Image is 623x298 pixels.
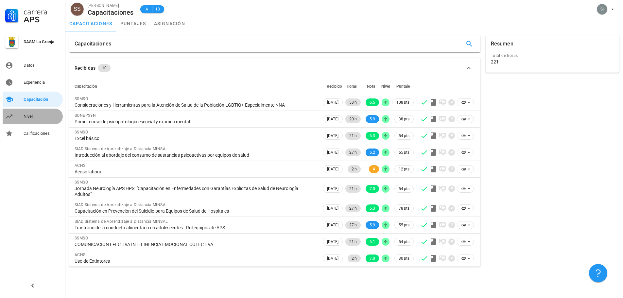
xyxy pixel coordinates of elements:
[597,4,607,14] div: avatar
[344,79,362,94] th: Horas
[75,119,316,125] div: Primer curso de psicopatología esencial y examen mental
[399,205,409,212] span: 78 pts
[24,131,60,136] div: Calificaciones
[69,58,480,79] button: Recibidas 10
[370,254,375,262] span: 7.0
[399,238,409,245] span: 54 pts
[75,225,316,231] div: Trastorno de la conducta alimentaria en adolescentes - Rol equipos de APS
[24,97,60,102] div: Capacitación
[75,219,167,224] span: SIAD Sistema de Aprendizaje a Distancia MINSAL
[347,84,357,89] span: Horas
[75,258,316,264] div: Uso de Extintores
[370,98,375,106] span: 6.5
[491,59,499,65] div: 221
[71,3,84,16] div: avatar
[75,241,316,247] div: COMUNICACIÓN EFECTIVA INTELIGENCIA EMOCIONAL COLECTIVA
[65,16,116,31] a: capacitaciones
[75,113,96,118] span: SONEPSYN
[75,185,316,197] div: Jornada Neurología APS HPS: "Capacitación en Enfermedades con Garantías Explícitas de Salud de Ne...
[88,2,134,9] div: [PERSON_NAME]
[399,222,409,228] span: 55 pts
[327,115,338,123] span: [DATE]
[75,202,167,207] span: SIAD Sistema de Aprendizaje a Distancia MINSAL
[150,16,189,31] a: asignación
[144,6,149,12] span: A
[75,152,316,158] div: Introducción al abordaje del consumo de sustancias psicoactivas por equipos de salud
[75,130,88,134] span: SSMSO
[380,79,391,94] th: Nivel
[3,126,63,141] a: Calificaciones
[399,185,409,192] span: 54 pts
[24,39,60,44] div: DASM La Granja
[370,221,375,229] span: 5.9
[75,135,316,141] div: Excel básico
[370,204,375,212] span: 6.3
[24,80,60,85] div: Experiencia
[24,8,60,16] div: Carrera
[75,96,88,101] span: SSMSO
[327,205,338,212] span: [DATE]
[367,84,375,89] span: Nota
[349,149,357,156] span: 27 h
[74,3,80,16] span: SS
[399,149,409,156] span: 55 pts
[370,185,375,193] span: 7.0
[391,79,415,94] th: Puntaje
[24,114,60,119] div: Nivel
[75,84,97,89] span: Capacitación
[327,238,338,245] span: [DATE]
[399,116,409,122] span: 38 pts
[75,163,86,168] span: ACHS
[349,185,357,193] span: 21 h
[327,99,338,106] span: [DATE]
[327,149,338,156] span: [DATE]
[381,84,390,89] span: Nivel
[75,169,316,175] div: Acoso laboral
[491,52,614,59] div: Total de horas
[75,236,88,240] span: SSMSO
[3,92,63,107] a: Capacitación
[349,204,357,212] span: 27 h
[24,63,60,68] div: Datos
[75,208,316,214] div: Capacitación en Prevención del Suicidio para Equipos de Salud de Hospitales
[75,180,88,184] span: SSMSO
[327,255,338,262] span: [DATE]
[396,84,410,89] span: Puntaje
[370,132,375,140] span: 6.3
[3,75,63,90] a: Experiencia
[491,35,513,52] div: Resumen
[327,166,338,173] span: [DATE]
[349,115,357,123] span: 20 h
[116,16,150,31] a: puntajes
[362,79,380,94] th: Nota
[399,166,409,172] span: 12 pts
[349,132,357,140] span: 21 h
[349,238,357,246] span: 21 h
[373,165,375,173] span: 4
[399,255,409,262] span: 30 pts
[396,99,409,106] span: 108 pts
[327,221,338,229] span: [DATE]
[352,254,357,262] span: 2 h
[349,98,357,106] span: 53 h
[327,132,338,139] span: [DATE]
[327,185,338,192] span: [DATE]
[75,253,86,257] span: ACHS
[24,16,60,24] div: APS
[69,79,321,94] th: Capacitación
[75,64,95,72] div: Recibidas
[75,102,316,108] div: Consideraciones y Herramientas para la Atención de Salud de la Población LGBTIQ+ Especialmente NNA
[370,238,375,246] span: 6.1
[370,115,375,123] span: 5.9
[352,165,357,173] span: 2 h
[75,147,167,151] span: SIAD Sistema de Aprendizaje a Distancia MINSAL
[88,9,134,16] div: Capacitaciones
[3,58,63,73] a: Datos
[3,109,63,124] a: Nivel
[370,149,375,156] span: 5.2
[321,79,344,94] th: Recibido
[155,6,160,12] span: 13
[349,221,357,229] span: 27 h
[102,64,107,72] span: 10
[399,132,409,139] span: 54 pts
